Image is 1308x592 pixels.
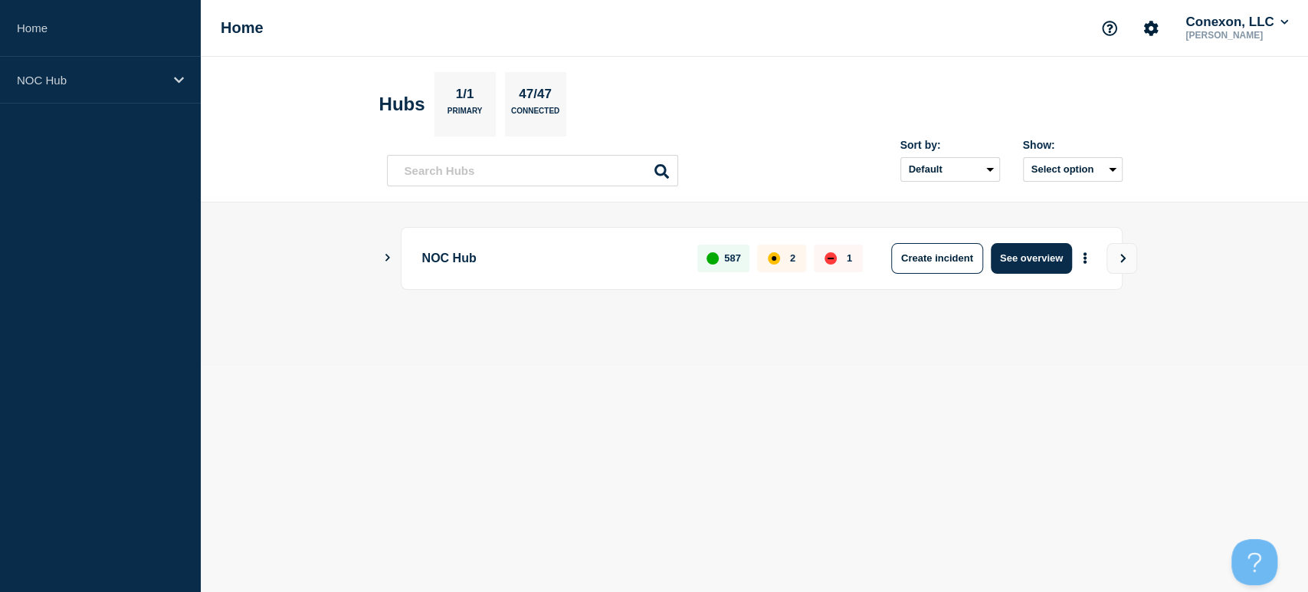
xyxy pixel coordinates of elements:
div: Show: [1023,139,1123,151]
button: View [1106,243,1137,274]
p: 1/1 [450,87,480,107]
button: Create incident [891,243,983,274]
input: Search Hubs [387,155,678,186]
p: 47/47 [513,87,558,107]
select: Sort by [900,157,1000,182]
p: 2 [790,252,795,264]
p: 1 [847,252,852,264]
button: Show Connected Hubs [384,252,392,264]
h1: Home [221,19,264,37]
h2: Hubs [379,94,425,115]
button: Support [1093,12,1126,44]
p: Connected [511,107,559,123]
p: [PERSON_NAME] [1182,30,1291,41]
button: More actions [1075,244,1095,272]
div: Sort by: [900,139,1000,151]
div: affected [768,252,780,265]
iframe: Help Scout Beacon - Open [1231,539,1277,585]
button: Account settings [1135,12,1167,44]
p: NOC Hub [17,74,164,87]
div: down [824,252,837,265]
button: Conexon, LLC [1182,15,1291,30]
button: See overview [991,243,1072,274]
div: up [706,252,719,265]
p: Primary [447,107,483,123]
p: 587 [724,252,741,264]
button: Select option [1023,157,1123,182]
p: NOC Hub [422,243,680,274]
